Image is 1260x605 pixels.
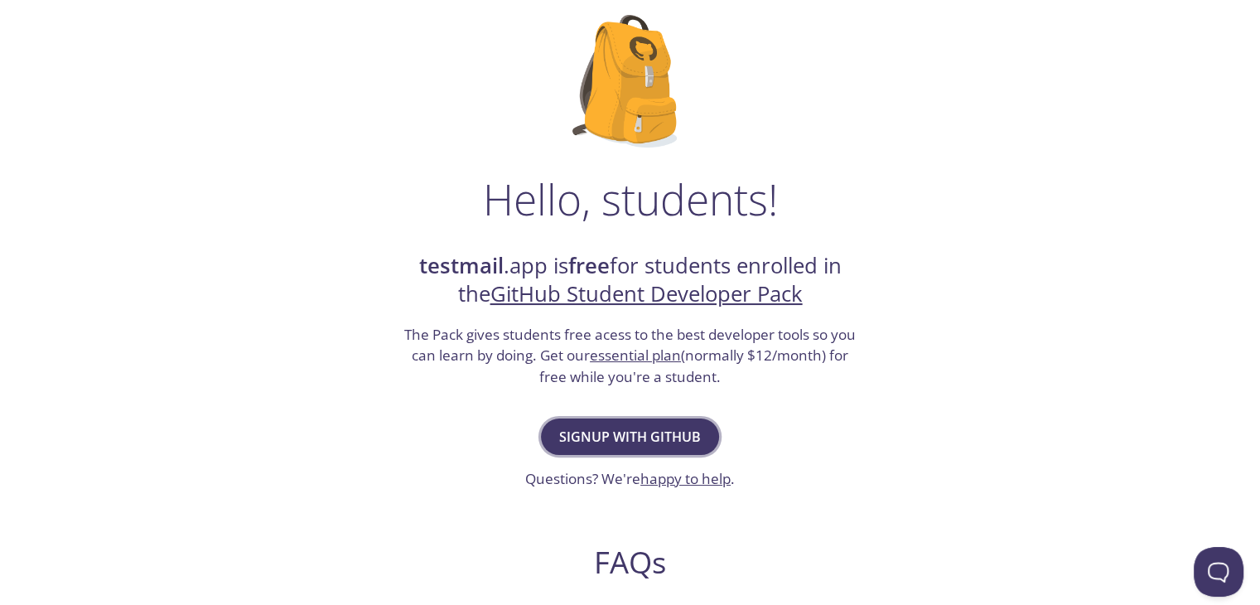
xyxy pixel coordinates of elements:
[590,346,681,365] a: essential plan
[559,425,701,448] span: Signup with GitHub
[541,419,719,455] button: Signup with GitHub
[1194,547,1243,597] iframe: Help Scout Beacon - Open
[640,469,731,488] a: happy to help
[403,324,858,388] h3: The Pack gives students free acess to the best developer tools so you can learn by doing. Get our...
[525,468,735,490] h3: Questions? We're .
[490,279,803,308] a: GitHub Student Developer Pack
[312,544,949,581] h2: FAQs
[419,251,504,280] strong: testmail
[483,174,778,224] h1: Hello, students!
[403,252,858,309] h2: .app is for students enrolled in the
[568,251,610,280] strong: free
[572,15,688,148] img: github-student-backpack.png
